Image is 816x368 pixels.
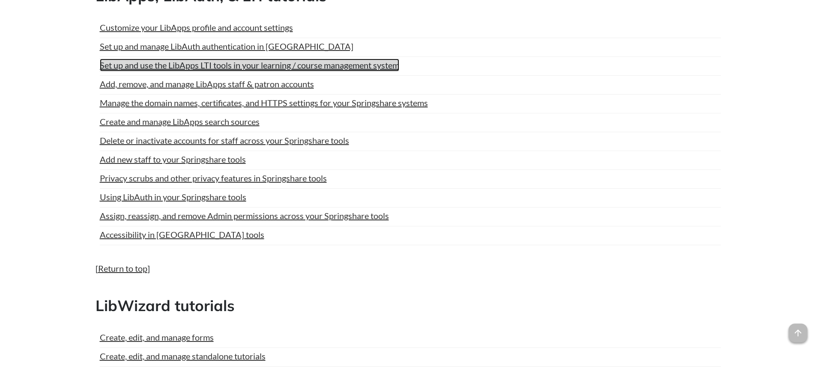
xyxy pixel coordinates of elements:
a: Using LibAuth in your Springshare tools [100,190,246,203]
h2: LibWizard tutorials [96,295,721,316]
a: Delete or inactivate accounts for staff across your Springshare tools [100,134,349,147]
a: Create and manage LibApps search sources [100,115,260,128]
p: [ ] [96,262,721,274]
span: arrow_upward [789,323,807,342]
a: arrow_upward [789,324,807,335]
a: Add new staff to your Springshare tools [100,153,246,166]
a: Create, edit, and manage standalone tutorials [100,350,266,362]
a: Return to top [98,263,147,273]
a: Create, edit, and manage forms [100,331,214,344]
a: Manage the domain names, certificates, and HTTPS settings for your Springshare systems [100,96,428,109]
a: Add, remove, and manage LibApps staff & patron accounts [100,77,314,90]
a: Assign, reassign, and remove Admin permissions across your Springshare tools [100,209,389,222]
a: Accessibility in [GEOGRAPHIC_DATA] tools [100,228,264,241]
a: Set up and manage LibAuth authentication in [GEOGRAPHIC_DATA] [100,40,353,53]
a: Set up and use the LibApps LTI tools in your learning / course management system [100,59,399,71]
a: Customize your LibApps profile and account settings [100,21,293,34]
a: Privacy scrubs and other privacy features in Springshare tools [100,172,327,184]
